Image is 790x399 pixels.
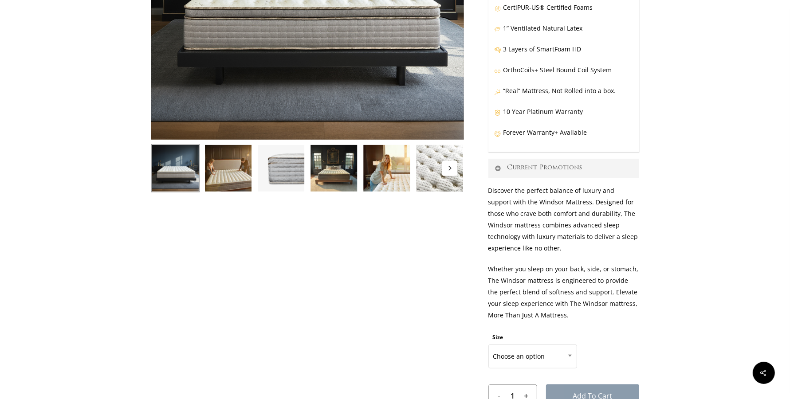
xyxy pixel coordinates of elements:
[495,64,633,85] p: OrthoCoils+ Steel Bound Coil System
[495,106,633,127] p: 10 Year Platinum Warranty
[495,85,633,106] p: “Real” Mattress, Not Rolled into a box.
[151,144,200,192] img: Windsor In Studio
[442,161,457,176] button: Next
[488,185,639,263] p: Discover the perfect balance of luxury and support with the Windsor Mattress. Designed for those ...
[495,2,633,23] p: CertiPUR-US® Certified Foams
[495,23,633,43] p: 1” Ventilated Natural Latex
[489,347,577,366] span: Choose an option
[310,144,358,192] img: Windsor In NH Manor
[257,144,305,192] img: Windsor-Side-Profile-HD-Closeup
[488,263,639,330] p: Whether you sleep on your back, side, or stomach, The Windsor mattress is engineered to provide t...
[204,144,252,192] img: Windsor-Condo-Shoot-Joane-and-eric feel the plush pillow top.
[488,344,577,368] span: Choose an option
[493,333,503,341] label: Size
[488,159,639,178] a: Current Promotions
[495,43,633,64] p: 3 Layers of SmartFoam HD
[495,127,633,148] p: Forever Warranty+ Available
